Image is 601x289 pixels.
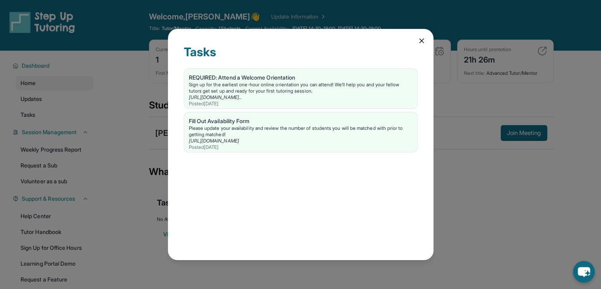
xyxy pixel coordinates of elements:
button: chat-button [573,261,595,283]
div: Please update your availability and review the number of students you will be matched with prior ... [189,125,413,138]
div: REQUIRED: Attend a Welcome Orientation [189,74,413,82]
div: Posted [DATE] [189,144,413,150]
div: Tasks [184,45,418,68]
div: Fill Out Availability Form [189,117,413,125]
a: [URL][DOMAIN_NAME] [189,138,239,144]
a: REQUIRED: Attend a Welcome OrientationSign up for the earliest one-hour online orientation you ca... [184,69,417,108]
a: Fill Out Availability FormPlease update your availability and review the number of students you w... [184,112,417,152]
div: Posted [DATE] [189,101,413,107]
div: Sign up for the earliest one-hour online orientation you can attend! We’ll help you and your fell... [189,82,413,94]
a: [URL][DOMAIN_NAME].. [189,94,241,100]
